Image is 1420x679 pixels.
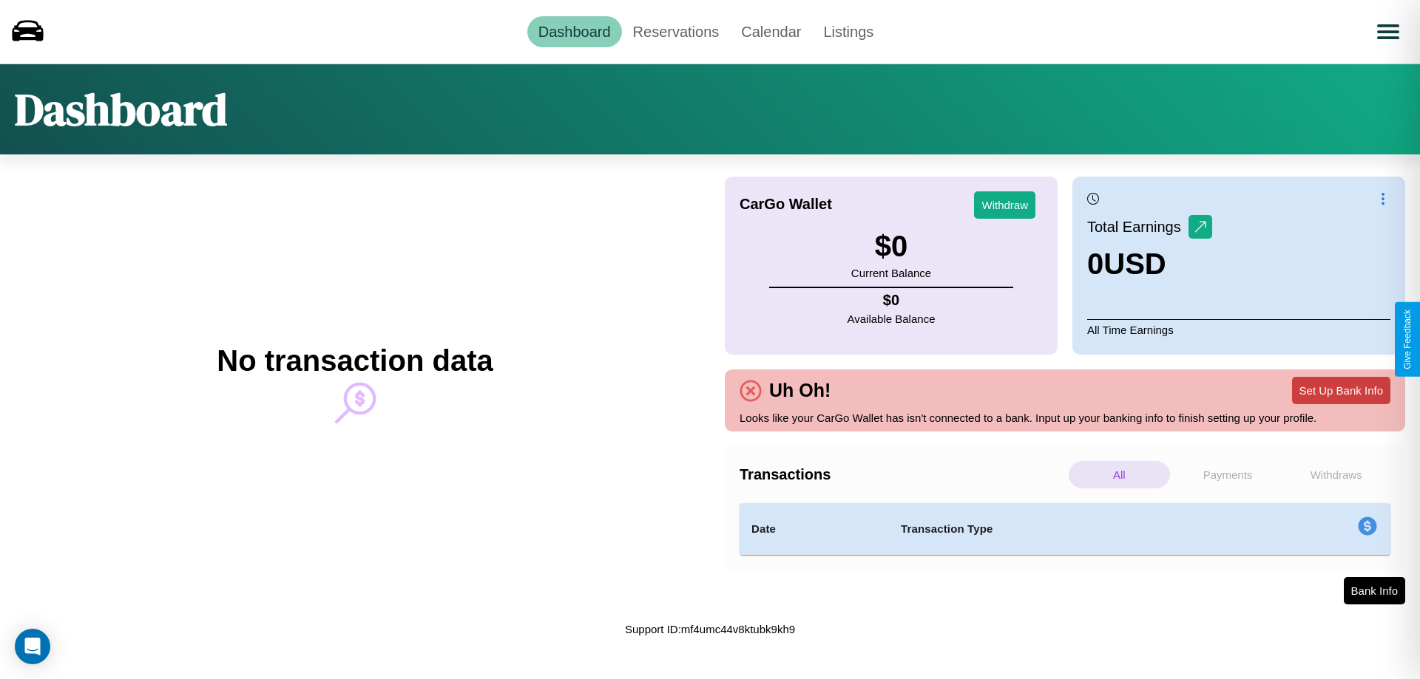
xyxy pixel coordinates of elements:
[625,619,795,639] p: Support ID: mf4umc44v8ktubk9kh9
[740,466,1065,483] h4: Transactions
[812,16,885,47] a: Listings
[527,16,622,47] a: Dashboard
[848,309,936,329] p: Available Balance
[1292,377,1390,404] button: Set Up Bank Info
[901,520,1237,538] h4: Transaction Type
[848,292,936,309] h4: $ 0
[1087,248,1212,281] h3: 0 USD
[740,503,1390,555] table: simple table
[1344,577,1405,604] button: Bank Info
[851,230,931,263] h3: $ 0
[851,263,931,283] p: Current Balance
[1367,11,1409,52] button: Open menu
[15,629,50,664] div: Open Intercom Messenger
[1069,461,1170,488] p: All
[751,520,877,538] h4: Date
[1285,461,1387,488] p: Withdraws
[622,16,731,47] a: Reservations
[217,344,493,378] h2: No transaction data
[1402,310,1413,369] div: Give Feedback
[740,196,832,213] h4: CarGo Wallet
[740,408,1390,428] p: Looks like your CarGo Wallet has isn't connected to a bank. Input up your banking info to finish ...
[730,16,812,47] a: Calendar
[762,380,838,401] h4: Uh Oh!
[974,191,1035,219] button: Withdraw
[1177,461,1279,488] p: Payments
[1087,214,1189,240] p: Total Earnings
[1087,319,1390,340] p: All Time Earnings
[15,79,227,140] h1: Dashboard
